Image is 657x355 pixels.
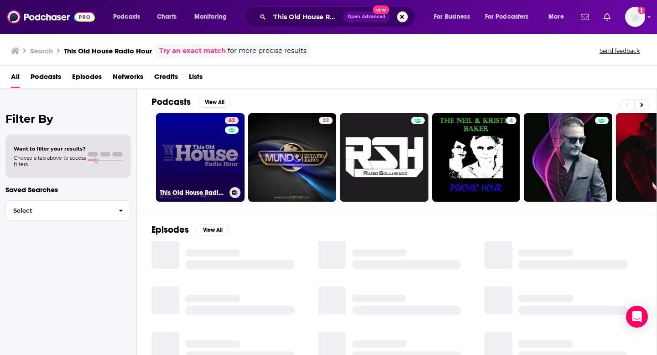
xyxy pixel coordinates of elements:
a: Lists [189,69,203,88]
h2: Episodes [151,224,189,235]
span: Choose a tab above to access filters. [14,155,86,167]
a: Try an exact match [159,46,226,56]
button: Select [5,200,131,221]
a: EpisodesView All [151,224,229,235]
input: Search podcasts, credits, & more... [270,10,344,24]
button: View All [198,97,231,108]
a: Show notifications dropdown [600,9,614,25]
div: Search podcasts, credits, & more... [253,6,424,27]
img: Podchaser - Follow, Share and Rate Podcasts [7,8,95,26]
span: Logged in as jhutchinson [625,7,645,27]
span: Monitoring [194,10,227,23]
button: open menu [479,10,542,24]
a: 62 [225,117,239,124]
h2: Podcasts [151,96,191,108]
a: Networks [113,69,143,88]
button: Show profile menu [625,7,645,27]
a: 62This Old House Radio Hour [156,113,245,202]
span: Want to filter your results? [14,146,86,152]
button: Open AdvancedNew [344,11,390,22]
button: open menu [188,10,239,24]
a: Charts [151,10,182,24]
span: Podcasts [113,10,140,23]
a: 4 [506,117,516,124]
button: open menu [428,10,481,24]
a: Show notifications dropdown [577,9,593,25]
img: User Profile [625,7,645,27]
div: Open Intercom Messenger [626,306,648,328]
a: PodcastsView All [151,96,231,108]
button: open menu [542,10,575,24]
span: 62 [229,116,235,125]
svg: Add a profile image [638,7,645,14]
p: Saved Searches [5,185,131,194]
span: 4 [510,116,513,125]
a: 32 [248,113,337,202]
button: open menu [107,10,152,24]
span: New [373,5,389,14]
h3: Search [30,47,53,55]
h3: This Old House Radio Hour [64,47,152,55]
a: Credits [154,69,178,88]
span: More [548,10,564,23]
span: Select [6,208,111,214]
span: For Business [434,10,470,23]
span: 32 [323,116,329,125]
a: Episodes [72,69,102,88]
button: Send feedback [597,47,642,55]
span: Open Advanced [348,15,386,19]
button: View All [196,224,229,235]
a: All [11,69,20,88]
h2: Filter By [5,112,131,125]
span: Charts [157,10,177,23]
a: 4 [432,113,521,202]
a: Podcasts [31,69,61,88]
a: 32 [319,117,333,124]
h3: This Old House Radio Hour [160,189,226,197]
span: For Podcasters [485,10,529,23]
span: for more precise results [228,46,307,56]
